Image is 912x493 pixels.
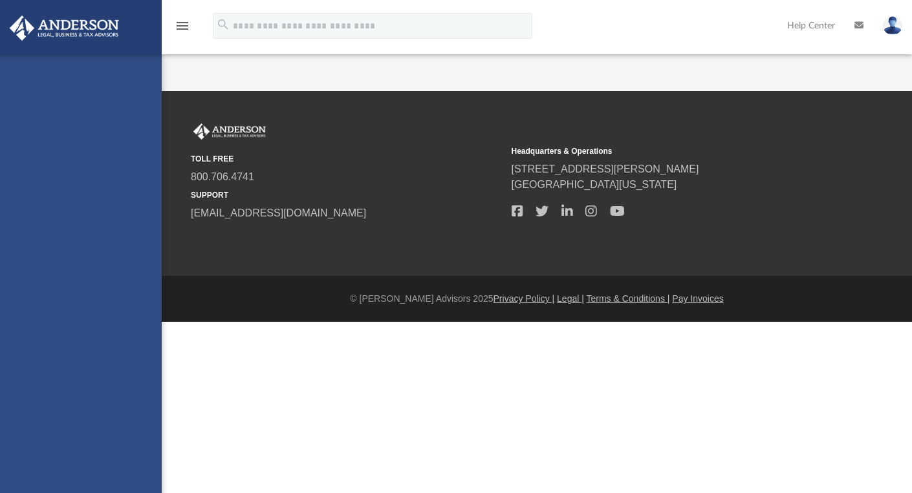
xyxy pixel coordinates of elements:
small: TOLL FREE [191,153,503,165]
small: Headquarters & Operations [512,145,823,157]
a: Legal | [557,293,584,304]
a: Terms & Conditions | [587,293,670,304]
a: Pay Invoices [672,293,723,304]
img: User Pic [883,16,902,35]
a: [STREET_ADDRESS][PERSON_NAME] [512,163,699,174]
small: SUPPORT [191,189,503,201]
i: menu [175,18,190,34]
a: [EMAIL_ADDRESS][DOMAIN_NAME] [191,207,366,218]
a: 800.706.4741 [191,171,254,182]
img: Anderson Advisors Platinum Portal [6,16,123,41]
a: menu [175,25,190,34]
a: [GEOGRAPHIC_DATA][US_STATE] [512,179,677,190]
i: search [216,17,230,32]
img: Anderson Advisors Platinum Portal [191,123,268,140]
div: © [PERSON_NAME] Advisors 2025 [162,292,912,306]
a: Privacy Policy | [494,293,555,304]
